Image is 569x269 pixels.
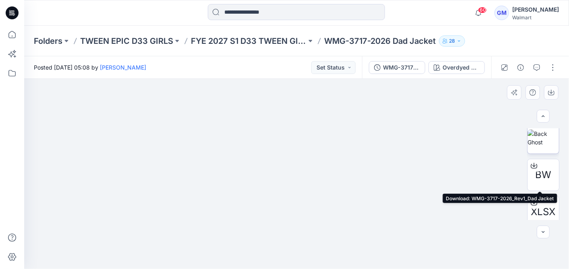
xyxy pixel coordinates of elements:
[531,205,556,219] span: XLSX
[191,35,306,47] a: FYE 2027 S1 D33 TWEEN GIRL EPIC
[512,14,559,21] div: Walmart
[383,63,420,72] div: WMG-3717-2026_Rev1_Dad Jacket_Full Colorway
[369,61,425,74] button: WMG-3717-2026_Rev1_Dad Jacket_Full Colorway
[449,37,455,45] p: 28
[34,63,146,72] span: Posted [DATE] 05:08 by
[514,61,527,74] button: Details
[80,35,173,47] a: TWEEN EPIC D33 GIRLS
[34,35,62,47] a: Folders
[495,6,509,20] div: GM
[100,64,146,71] a: [PERSON_NAME]
[478,7,487,13] span: 60
[528,129,559,146] img: Back Ghost
[428,61,485,74] button: Overdyed Mauve w. DTM Collar opt 1
[439,35,465,47] button: 28
[512,5,559,14] div: [PERSON_NAME]
[443,63,480,72] div: Overdyed Mauve w. DTM Collar opt 1
[535,168,551,182] span: BW
[324,35,436,47] p: WMG-3717-2026 Dad Jacket
[215,75,379,269] img: eyJhbGciOiJIUzI1NiIsImtpZCI6IjAiLCJzbHQiOiJzZXMiLCJ0eXAiOiJKV1QifQ.eyJkYXRhIjp7InR5cGUiOiJzdG9yYW...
